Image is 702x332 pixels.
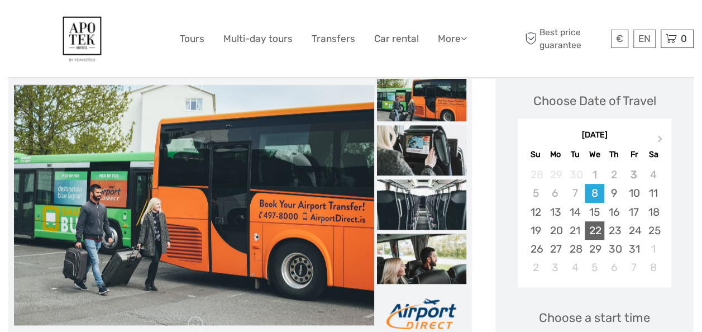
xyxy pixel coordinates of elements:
[526,165,545,184] div: Not available Sunday, September 28th, 2025
[526,221,545,240] div: Choose Sunday, October 19th, 2025
[565,258,585,277] div: Choose Tuesday, November 4th, 2025
[604,165,624,184] div: Not available Thursday, October 2nd, 2025
[643,258,663,277] div: Choose Saturday, November 8th, 2025
[585,240,604,258] div: Choose Wednesday, October 29th, 2025
[565,147,585,162] div: Tu
[438,31,467,47] a: More
[604,258,624,277] div: Choose Thursday, November 6th, 2025
[643,147,663,162] div: Sa
[180,31,204,47] a: Tours
[223,31,293,47] a: Multi-day tours
[377,179,466,230] img: 82d76ff166a641f18b5ae586bdf612c3_slider_thumbnail.jpeg
[585,258,604,277] div: Choose Wednesday, November 5th, 2025
[546,165,565,184] div: Not available Monday, September 29th, 2025
[533,92,656,110] div: Choose Date of Travel
[624,258,643,277] div: Choose Friday, November 7th, 2025
[585,221,604,240] div: Choose Wednesday, October 22nd, 2025
[128,17,142,31] button: Open LiveChat chat widget
[585,165,604,184] div: Not available Wednesday, October 1st, 2025
[546,221,565,240] div: Choose Monday, October 20th, 2025
[546,258,565,277] div: Choose Monday, November 3rd, 2025
[624,203,643,221] div: Choose Friday, October 17th, 2025
[624,184,643,202] div: Choose Friday, October 10th, 2025
[312,31,355,47] a: Transfers
[377,125,466,176] img: 72e0fd5821c449a780bf4469b3924d63_slider_thumbnail.jpeg
[565,240,585,258] div: Choose Tuesday, October 28th, 2025
[643,203,663,221] div: Choose Saturday, October 18th, 2025
[526,258,545,277] div: Choose Sunday, November 2nd, 2025
[624,165,643,184] div: Not available Friday, October 3rd, 2025
[643,165,663,184] div: Not available Saturday, October 4th, 2025
[377,71,466,121] img: 41764d99cc554850b6c462aa4f8452ec_slider_thumbnail.jpeg
[565,203,585,221] div: Choose Tuesday, October 14th, 2025
[624,240,643,258] div: Choose Friday, October 31st, 2025
[546,184,565,202] div: Not available Monday, October 6th, 2025
[624,221,643,240] div: Choose Friday, October 24th, 2025
[604,147,624,162] div: Th
[643,184,663,202] div: Choose Saturday, October 11th, 2025
[526,147,545,162] div: Su
[526,240,545,258] div: Choose Sunday, October 26th, 2025
[521,165,667,277] div: month 2025-10
[526,184,545,202] div: Not available Sunday, October 5th, 2025
[585,203,604,221] div: Choose Wednesday, October 15th, 2025
[546,147,565,162] div: Mo
[643,240,663,258] div: Choose Saturday, November 1st, 2025
[546,203,565,221] div: Choose Monday, October 13th, 2025
[518,130,671,141] div: [DATE]
[643,221,663,240] div: Choose Saturday, October 25th, 2025
[526,203,545,221] div: Choose Sunday, October 12th, 2025
[604,240,624,258] div: Choose Thursday, October 30th, 2025
[604,203,624,221] div: Choose Thursday, October 16th, 2025
[585,147,604,162] div: We
[633,30,656,48] div: EN
[374,31,419,47] a: Car rental
[565,221,585,240] div: Choose Tuesday, October 21st, 2025
[52,8,112,69] img: 77-9d1c84b2-efce-47e2-937f-6c1b6e9e5575_logo_big.jpg
[522,26,608,51] span: Best price guarantee
[652,132,670,150] button: Next Month
[377,234,466,284] img: 496885bbd42d40e4a000c00b088f39ab_slider_thumbnail.jpeg
[539,309,650,326] span: Choose a start time
[624,147,643,162] div: Fr
[604,184,624,202] div: Choose Thursday, October 9th, 2025
[16,20,126,29] p: We're away right now. Please check back later!
[679,33,689,44] span: 0
[565,184,585,202] div: Not available Tuesday, October 7th, 2025
[604,221,624,240] div: Choose Thursday, October 23rd, 2025
[585,184,604,202] div: Choose Wednesday, October 8th, 2025
[565,165,585,184] div: Not available Tuesday, September 30th, 2025
[616,33,623,44] span: €
[14,85,374,325] img: 41764d99cc554850b6c462aa4f8452ec_main_slider.jpeg
[546,240,565,258] div: Choose Monday, October 27th, 2025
